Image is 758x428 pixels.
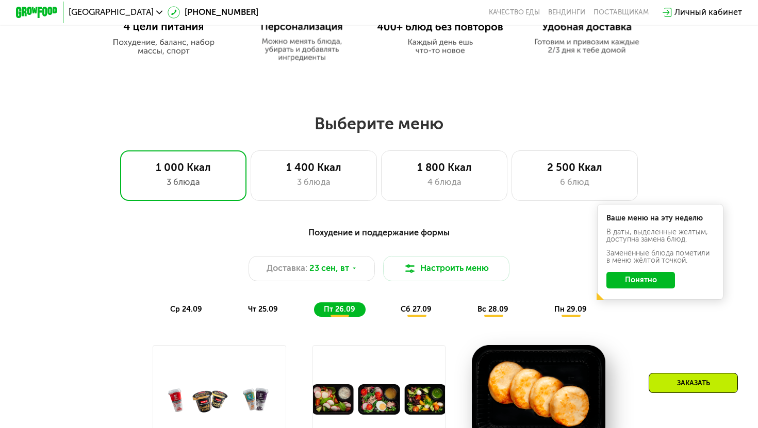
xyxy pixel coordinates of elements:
[523,176,627,189] div: 6 блюд
[554,305,587,314] span: пн 29.09
[392,176,496,189] div: 4 блюда
[383,256,509,281] button: Настроить меню
[606,215,714,222] div: Ваше меню на эту неделю
[267,262,307,275] span: Доставка:
[324,305,355,314] span: пт 26.09
[523,161,627,174] div: 2 500 Ккал
[477,305,508,314] span: вс 28.09
[594,8,649,16] div: поставщикам
[309,262,349,275] span: 23 сен, вт
[548,8,585,16] a: Вендинги
[131,176,235,189] div: 3 блюда
[261,176,366,189] div: 3 блюда
[489,8,540,16] a: Качество еды
[401,305,432,314] span: сб 27.09
[168,6,258,19] a: [PHONE_NUMBER]
[68,226,691,239] div: Похудение и поддержание формы
[674,6,742,19] div: Личный кабинет
[606,250,714,265] div: Заменённые блюда пометили в меню жёлтой точкой.
[34,113,724,134] h2: Выберите меню
[69,8,154,16] span: [GEOGRAPHIC_DATA]
[649,373,738,393] div: Заказать
[248,305,278,314] span: чт 25.09
[392,161,496,174] div: 1 800 Ккал
[170,305,202,314] span: ср 24.09
[261,161,366,174] div: 1 400 Ккал
[606,229,714,244] div: В даты, выделенные желтым, доступна замена блюд.
[131,161,235,174] div: 1 000 Ккал
[606,272,675,289] button: Понятно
